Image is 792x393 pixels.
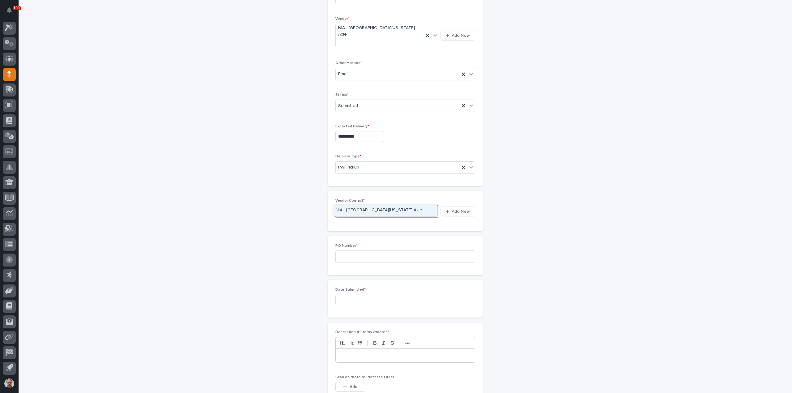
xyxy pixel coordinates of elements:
span: Expected Delivery [335,125,369,128]
button: Add New [441,207,475,216]
div: Notifications100 [8,7,16,17]
span: Add New [452,33,470,38]
span: Date Submitted [335,288,366,292]
span: PWI Pickup [338,164,359,171]
span: Vendor [335,17,350,21]
span: Submitted [338,103,358,109]
button: ••• [403,339,412,347]
button: users-avatar [3,377,16,390]
span: Order Method [335,61,362,65]
button: Add New [441,31,475,41]
button: Add [335,382,365,392]
p: 100 [14,6,20,10]
span: Email [338,71,348,77]
div: NIA - Northern Indiana Axle - [333,205,437,216]
span: Add New [452,209,470,214]
span: PO Number [335,244,358,248]
span: Vendor Contact [335,199,365,203]
strong: ••• [405,341,410,346]
span: Scan or Photo of Purchase Order [335,375,394,379]
span: Delivery Type [335,155,361,158]
span: Status [335,93,349,97]
button: Notifications [3,4,16,17]
span: Description of Items Ordered [335,330,389,334]
span: Add [350,384,357,390]
span: NIA - [GEOGRAPHIC_DATA][US_STATE] Axle [338,25,421,38]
